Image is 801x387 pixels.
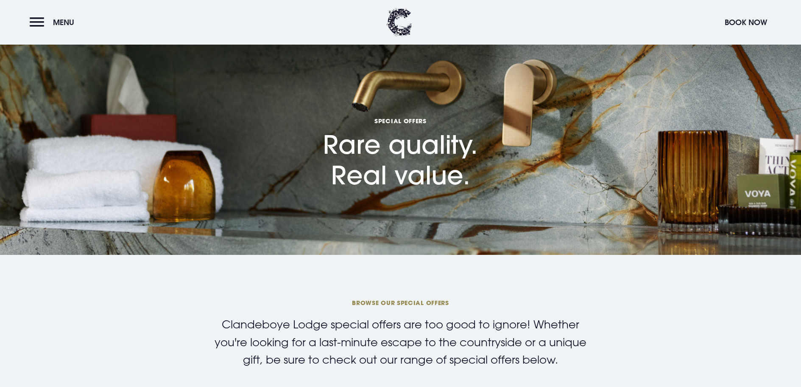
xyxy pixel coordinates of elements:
[720,13,771,31] button: Book Now
[323,69,478,190] h1: Rare quality. Real value.
[206,316,596,369] p: Clandeboye Lodge special offers are too good to ignore! Whether you're looking for a last-minute ...
[387,8,412,36] img: Clandeboye Lodge
[198,299,602,307] span: BROWSE OUR SPECIAL OFFERS
[323,117,478,125] span: Special Offers
[30,13,78,31] button: Menu
[53,17,74,27] span: Menu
